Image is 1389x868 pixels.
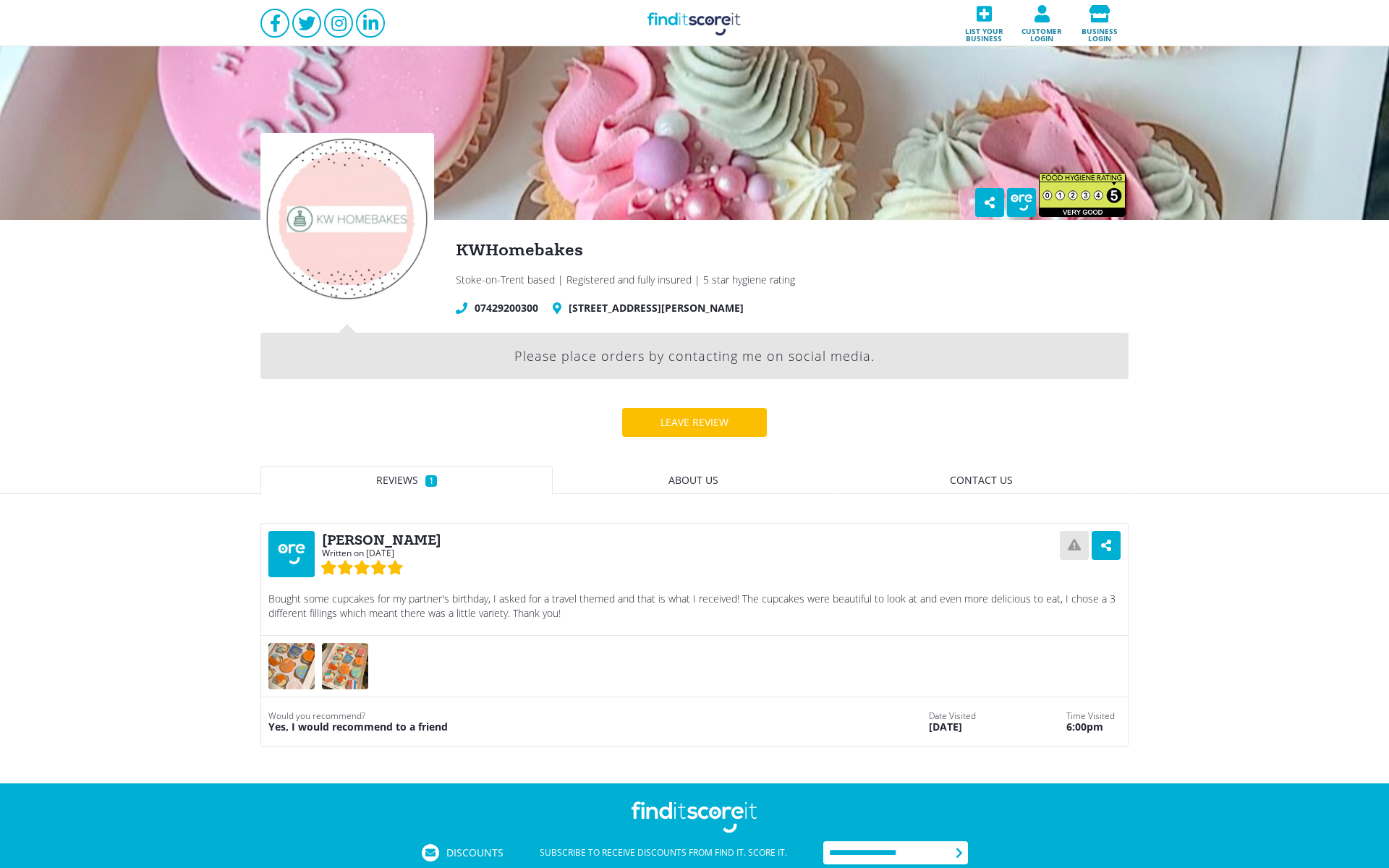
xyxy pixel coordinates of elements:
div: [DATE] [929,712,1037,732]
div: Written on [DATE] [322,549,1050,558]
a: Contact us [834,466,1129,495]
span: Discounts [446,848,504,858]
a: Customer login [1013,1,1071,46]
span: Customer login [1017,22,1066,42]
div: Yes, I would recommend to a friend [268,712,900,732]
a: Leave review [622,408,767,437]
div: Stoke-on-Trent based | Registered and fully insured | 5 star hygiene rating [456,273,1129,286]
span: About us [668,473,718,487]
a: Business login [1071,1,1129,46]
small: 1 [425,475,437,487]
div: KWHomebakes [456,242,1129,259]
div: Please place orders by contacting me on social media. [260,333,1129,379]
small: Time Visited [1066,712,1121,720]
a: About us [553,466,834,495]
div: Subscribe to receive discounts from Find it. Score it. [504,844,823,861]
small: Would you recommend? [268,712,900,720]
a: 07429200300 [475,301,538,315]
a: List your business [955,1,1013,46]
div: Leave review [646,408,743,437]
div: [PERSON_NAME] [322,533,1050,548]
a: Reviews1 [260,466,553,495]
span: Reviews [376,473,418,487]
span: Contact us [950,473,1013,487]
span: List your business [959,22,1008,42]
a: [STREET_ADDRESS][PERSON_NAME] [569,301,744,315]
span: Business login [1075,22,1124,42]
small: Date Visited [929,712,1037,720]
div: 6:00pm [1066,712,1121,732]
div: Bought some cupcakes for my partner's birthday, I asked for a travel themed and that is what I re... [268,592,1121,621]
